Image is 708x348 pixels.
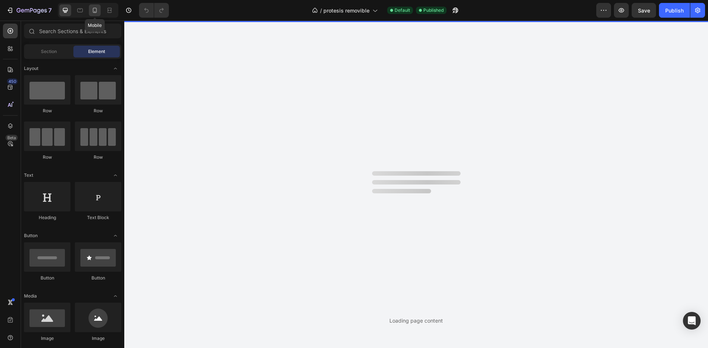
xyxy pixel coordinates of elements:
span: Default [395,7,410,14]
button: 7 [3,3,55,18]
div: Loading page content [389,317,443,324]
span: Section [41,48,57,55]
div: Image [75,335,121,342]
span: Text [24,172,33,179]
input: Search Sections & Elements [24,24,121,38]
div: 450 [7,78,18,84]
div: Image [24,335,70,342]
div: Text Block [75,214,121,221]
span: Toggle open [110,230,121,242]
span: Layout [24,65,38,72]
span: Toggle open [110,290,121,302]
span: Toggle open [110,169,121,181]
div: Row [24,154,70,161]
div: Button [24,275,70,281]
span: Media [24,293,37,299]
div: Row [75,154,121,161]
div: Row [75,108,121,114]
span: Toggle open [110,63,121,74]
span: Element [88,48,105,55]
div: Row [24,108,70,114]
span: protesis removible [323,7,369,14]
div: Heading [24,214,70,221]
div: Button [75,275,121,281]
span: Published [423,7,444,14]
span: / [320,7,322,14]
div: Open Intercom Messenger [683,312,701,330]
button: Publish [659,3,690,18]
span: Button [24,232,38,239]
span: Save [638,7,650,14]
button: Save [632,3,656,18]
p: 7 [48,6,52,15]
div: Beta [6,135,18,141]
div: Publish [665,7,684,14]
div: Undo/Redo [139,3,169,18]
